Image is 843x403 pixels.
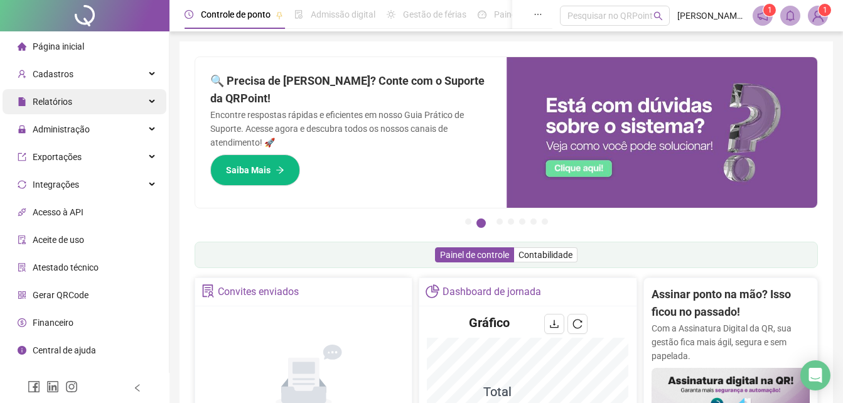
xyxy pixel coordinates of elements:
[757,10,768,21] span: notification
[478,10,486,19] span: dashboard
[785,10,796,21] span: bell
[508,218,514,225] button: 4
[18,97,26,106] span: file
[276,11,283,19] span: pushpin
[33,124,90,134] span: Administração
[403,9,466,19] span: Gestão de férias
[218,281,299,303] div: Convites enviados
[33,69,73,79] span: Cadastros
[572,319,583,329] span: reload
[763,4,776,16] sup: 1
[519,218,525,225] button: 5
[819,4,831,16] sup: Atualize o seu contato no menu Meus Dados
[387,10,395,19] span: sun
[677,9,745,23] span: [PERSON_NAME] de Negreiros
[768,6,772,14] span: 1
[652,286,810,321] h2: Assinar ponto na mão? Isso ficou no passado!
[18,180,26,189] span: sync
[18,318,26,327] span: dollar
[33,235,84,245] span: Aceite de uso
[201,9,271,19] span: Controle de ponto
[294,10,303,19] span: file-done
[276,166,284,175] span: arrow-right
[800,360,830,390] div: Open Intercom Messenger
[542,218,548,225] button: 7
[469,314,510,331] h4: Gráfico
[518,250,572,260] span: Contabilidade
[534,10,542,19] span: ellipsis
[210,154,300,186] button: Saiba Mais
[33,97,72,107] span: Relatórios
[18,346,26,355] span: info-circle
[507,57,818,208] img: banner%2F0cf4e1f0-cb71-40ef-aa93-44bd3d4ee559.png
[18,263,26,272] span: solution
[18,70,26,78] span: user-add
[426,284,439,298] span: pie-chart
[18,291,26,299] span: qrcode
[18,153,26,161] span: export
[443,281,541,303] div: Dashboard de jornada
[476,218,486,228] button: 2
[33,207,83,217] span: Acesso à API
[823,6,827,14] span: 1
[653,11,663,21] span: search
[33,345,96,355] span: Central de ajuda
[311,9,375,19] span: Admissão digital
[465,218,471,225] button: 1
[549,319,559,329] span: download
[133,384,142,392] span: left
[226,163,271,177] span: Saiba Mais
[33,262,99,272] span: Atestado técnico
[18,235,26,244] span: audit
[33,180,79,190] span: Integrações
[33,152,82,162] span: Exportações
[652,321,810,363] p: Com a Assinatura Digital da QR, sua gestão fica mais ágil, segura e sem papelada.
[18,125,26,134] span: lock
[494,9,543,19] span: Painel do DP
[210,72,491,108] h2: 🔍 Precisa de [PERSON_NAME]? Conte com o Suporte da QRPoint!
[210,108,491,149] p: Encontre respostas rápidas e eficientes em nosso Guia Prático de Suporte. Acesse agora e descubra...
[33,41,84,51] span: Página inicial
[530,218,537,225] button: 6
[46,380,59,393] span: linkedin
[497,218,503,225] button: 3
[28,380,40,393] span: facebook
[18,42,26,51] span: home
[65,380,78,393] span: instagram
[18,208,26,217] span: api
[33,318,73,328] span: Financeiro
[33,290,89,300] span: Gerar QRCode
[808,6,827,25] img: 35643
[201,284,215,298] span: solution
[440,250,509,260] span: Painel de controle
[185,10,193,19] span: clock-circle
